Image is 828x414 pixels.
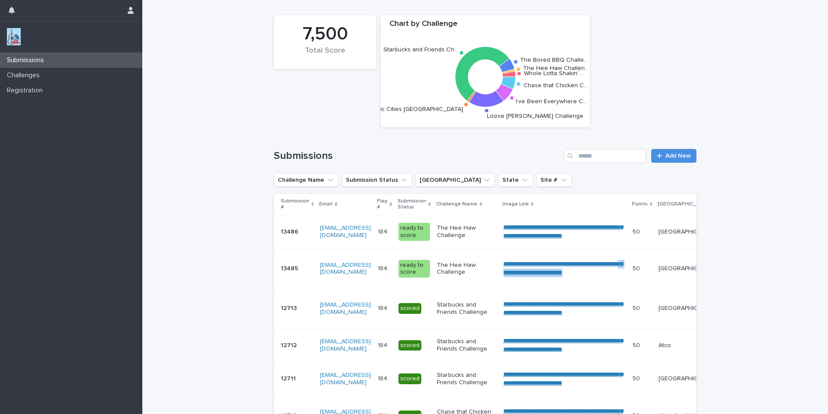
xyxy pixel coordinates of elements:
a: [EMAIL_ADDRESS][DOMAIN_NAME] [320,338,371,352]
p: 50 [633,263,642,272]
text: Loose [PERSON_NAME] Challenge [487,113,583,119]
p: [GEOGRAPHIC_DATA] [658,199,712,209]
text: I've Been Everywhere C… [516,98,587,104]
p: [GEOGRAPHIC_DATA] [659,375,718,382]
p: Submission # [281,196,309,212]
span: Add New [665,153,691,159]
p: [GEOGRAPHIC_DATA] [659,305,718,312]
div: scored [398,340,421,351]
div: scored [398,373,421,384]
a: [EMAIL_ADDRESS][DOMAIN_NAME] [320,262,371,275]
a: [EMAIL_ADDRESS][DOMAIN_NAME] [320,225,371,238]
text: Chase that Chicken C… [524,82,588,88]
p: Points [632,199,648,209]
p: Challenge Name [436,199,477,209]
p: 13486 [281,227,300,236]
p: The Hee Haw Challenge [437,262,496,276]
p: The Hee Haw Challenge [437,224,496,239]
text: Music Cities [GEOGRAPHIC_DATA] [369,106,463,112]
p: Submissions [3,56,51,64]
button: Site # [536,173,572,187]
button: Submission Status [342,173,412,187]
button: Challenge Name [274,173,339,187]
p: 50 [633,303,642,312]
p: [GEOGRAPHIC_DATA] [659,265,718,272]
button: Closest City [416,173,495,187]
a: [EMAIL_ADDRESS][DOMAIN_NAME] [320,372,371,386]
p: Email [319,199,332,209]
p: Challenges [3,71,47,79]
p: 184 [378,303,389,312]
p: 12711 [281,373,298,382]
p: Starbucks and Friends Challenge [437,372,496,386]
div: Total Score [289,46,362,64]
text: The Bored BBQ Challe… [520,57,588,63]
button: State [499,173,533,187]
p: 184 [378,263,389,272]
p: 12713 [281,303,298,312]
p: Flag # [377,196,387,212]
p: 50 [633,227,642,236]
input: Search [564,149,646,163]
p: [GEOGRAPHIC_DATA] [659,228,718,236]
a: Add New [651,149,696,163]
p: 50 [633,340,642,349]
p: 13485 [281,263,300,272]
h1: Submissions [274,150,561,162]
div: Chart by Challenge [381,19,590,34]
p: 184 [378,373,389,382]
p: 184 [378,227,389,236]
p: Starbucks and Friends Challenge [437,301,496,316]
p: 184 [378,340,389,349]
text: Whole Lotta Shakin’ … [524,70,584,76]
img: jxsLJbdS1eYBI7rVAS4p [7,28,21,45]
text: Starbucks and Friends Ch… [383,47,458,53]
div: ready to score [398,223,430,241]
div: ready to score [398,260,430,278]
p: Submission Status [398,196,426,212]
text: The Hee Haw Challen… [523,65,589,71]
a: [EMAIL_ADDRESS][DOMAIN_NAME] [320,302,371,315]
p: 50 [633,373,642,382]
p: 12712 [281,340,298,349]
p: Starbucks and Friends Challenge [437,338,496,353]
p: Registration [3,86,50,95]
div: 7,500 [289,23,362,45]
div: scored [398,303,421,314]
p: Image Link [502,199,529,209]
p: Atco [659,342,718,349]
